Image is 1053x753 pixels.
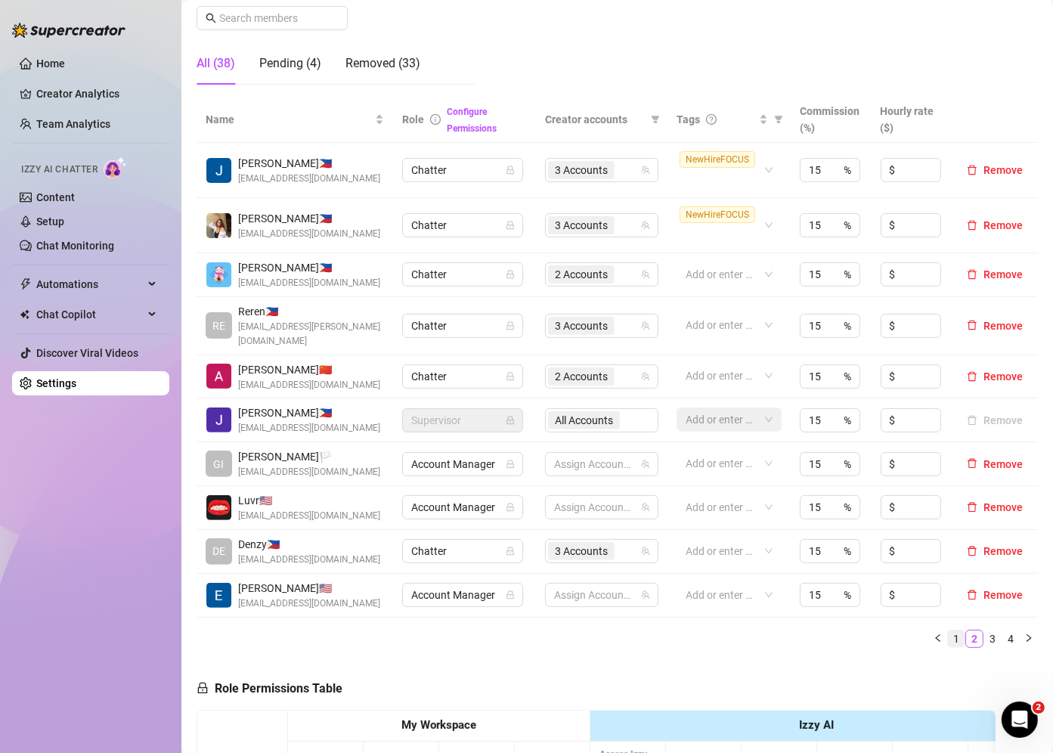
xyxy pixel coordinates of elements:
input: Search members [219,10,327,26]
span: delete [967,546,977,556]
span: Chatter [411,365,514,388]
span: Account Manager [411,496,514,519]
img: Chat Copilot [20,309,29,320]
span: delete [967,371,977,382]
span: team [641,547,650,556]
span: [PERSON_NAME] 🇵🇭 [238,210,380,227]
span: RE [212,318,225,334]
span: Luvr 🇺🇸 [238,492,380,509]
iframe: Intercom live chat [1002,702,1038,738]
span: lock [506,460,515,469]
span: Remove [983,501,1023,513]
span: Chatter [411,540,514,562]
span: team [641,321,650,330]
span: Chatter [411,263,514,286]
span: [PERSON_NAME] 🏳️ [238,448,380,465]
span: [EMAIL_ADDRESS][DOMAIN_NAME] [238,509,380,523]
span: [EMAIL_ADDRESS][DOMAIN_NAME] [238,597,380,611]
div: Removed (33) [345,54,420,73]
span: Remove [983,458,1023,470]
span: filter [771,108,786,131]
a: Settings [36,377,76,389]
a: Team Analytics [36,118,110,130]
th: Commission (%) [791,97,871,143]
img: Albert [206,364,231,389]
li: Next Page [1020,630,1038,648]
span: NewHireFOCUS [680,151,755,168]
span: 3 Accounts [548,161,615,179]
a: 1 [948,631,965,647]
span: Denzy 🇵🇭 [238,536,380,553]
span: search [206,13,216,23]
span: [PERSON_NAME] 🇺🇸 [238,580,380,597]
span: delete [967,502,977,513]
span: Supervisor [411,409,514,432]
span: Tags [677,111,700,128]
a: 2 [966,631,983,647]
span: lock [506,590,515,600]
span: delete [967,269,977,280]
button: Remove [961,216,1029,234]
span: Remove [983,164,1023,176]
div: Pending (4) [259,54,321,73]
span: [PERSON_NAME] 🇵🇭 [238,404,380,421]
span: filter [651,115,660,124]
span: Chatter [411,315,514,337]
span: [EMAIL_ADDRESS][DOMAIN_NAME] [238,421,380,435]
img: Dennise Cantimbuhan [206,213,231,238]
span: Reren 🇵🇭 [238,303,384,320]
span: lock [197,682,209,694]
strong: My Workspace [401,718,476,732]
span: Chatter [411,214,514,237]
span: [PERSON_NAME] 🇵🇭 [238,259,380,276]
th: Name [197,97,393,143]
span: question-circle [706,114,717,125]
span: Account Manager [411,584,514,606]
span: DE [212,543,225,559]
span: 3 Accounts [555,543,608,559]
span: [EMAIL_ADDRESS][DOMAIN_NAME] [238,227,380,241]
span: [EMAIL_ADDRESS][DOMAIN_NAME] [238,553,380,567]
a: Creator Analytics [36,82,157,106]
span: Chatter [411,159,514,181]
span: team [641,372,650,381]
button: Remove [961,265,1029,284]
th: Hourly rate ($) [872,97,952,143]
span: delete [967,220,977,231]
span: Remove [983,545,1023,557]
button: Remove [961,161,1029,179]
span: lock [506,372,515,381]
span: team [641,221,650,230]
span: Remove [983,219,1023,231]
span: [PERSON_NAME] 🇨🇳 [238,361,380,378]
span: team [641,166,650,175]
img: yen mejica [206,262,231,287]
img: Luvr [206,495,231,520]
button: Remove [961,317,1029,335]
li: 4 [1002,630,1020,648]
button: Remove [961,455,1029,473]
span: 3 Accounts [555,162,608,178]
div: All (38) [197,54,235,73]
span: delete [967,320,977,330]
span: team [641,590,650,600]
span: Remove [983,268,1023,280]
span: Creator accounts [545,111,645,128]
span: [PERSON_NAME] 🇵🇭 [238,155,380,172]
span: Izzy AI Chatter [21,163,98,177]
span: 3 Accounts [548,542,615,560]
a: Content [36,191,75,203]
strong: Izzy AI [799,718,834,732]
span: Automations [36,272,144,296]
img: AI Chatter [104,156,127,178]
span: lock [506,503,515,512]
span: 3 Accounts [555,217,608,234]
span: lock [506,321,515,330]
span: filter [648,108,663,131]
button: Remove [961,542,1029,560]
span: filter [774,115,783,124]
img: logo-BBDzfeDw.svg [12,23,125,38]
span: Name [206,111,372,128]
span: GI [214,456,225,473]
a: Discover Viral Videos [36,347,138,359]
